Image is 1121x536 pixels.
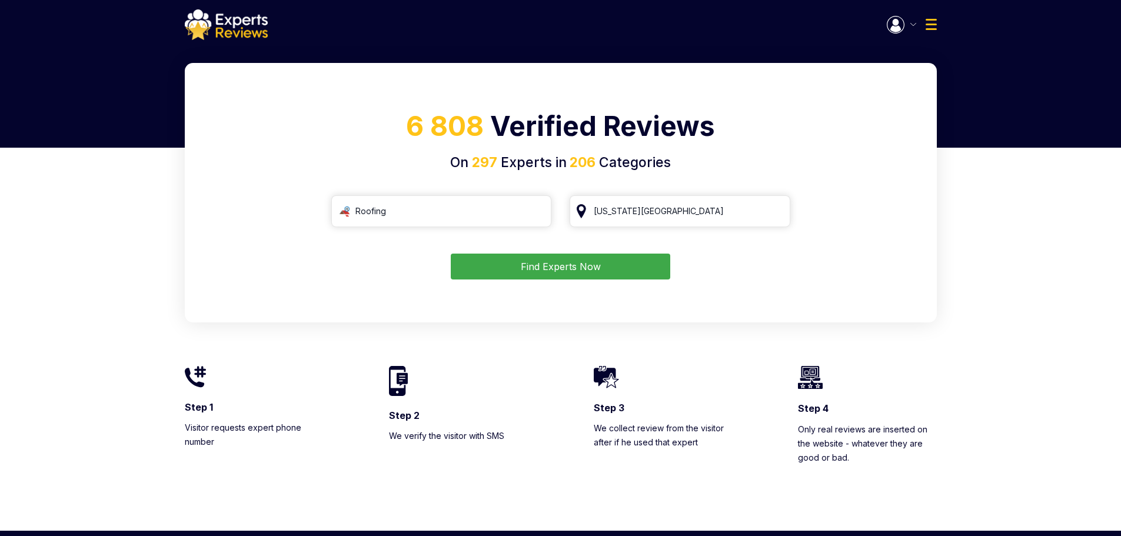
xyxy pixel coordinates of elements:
input: Your City [570,195,790,227]
img: Menu Icon [910,23,916,26]
input: Search Category [331,195,552,227]
p: Only real reviews are inserted on the website - whatever they are good or bad. [798,422,937,465]
img: homeIcon3 [594,366,619,388]
h1: Verified Reviews [199,106,923,152]
h3: Step 4 [798,402,937,415]
p: Visitor requests expert phone number [185,421,324,449]
img: homeIcon4 [798,366,823,389]
img: homeIcon2 [389,366,408,395]
h4: On Experts in Categories [199,152,923,173]
img: Menu Icon [887,16,904,34]
h3: Step 2 [389,409,528,422]
h3: Step 3 [594,401,733,414]
span: 297 [472,154,497,171]
img: Menu Icon [926,19,937,30]
img: logo [185,9,268,40]
h3: Step 1 [185,401,324,414]
button: Find Experts Now [451,254,670,279]
p: We verify the visitor with SMS [389,429,528,443]
span: 206 [567,154,596,171]
span: 6 808 [406,109,484,142]
img: homeIcon1 [185,366,206,388]
p: We collect review from the visitor after if he used that expert [594,421,733,450]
